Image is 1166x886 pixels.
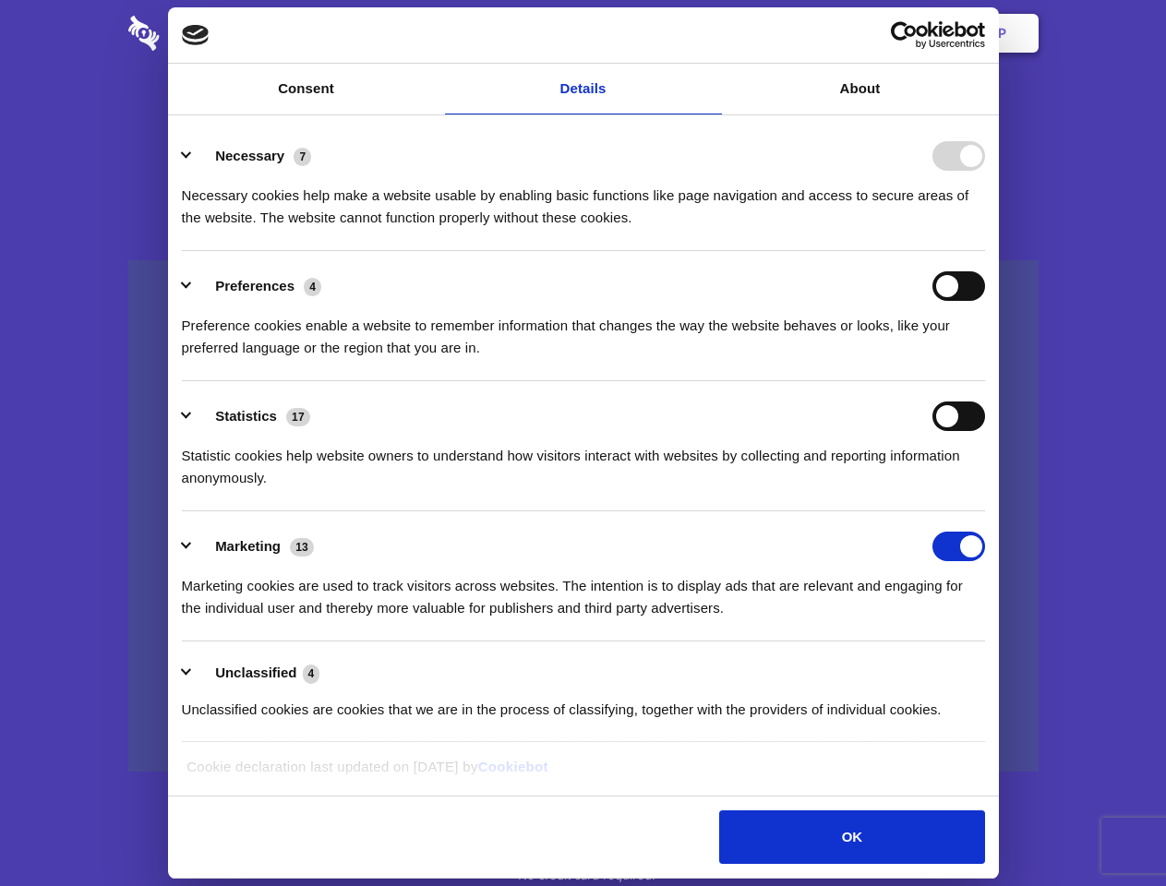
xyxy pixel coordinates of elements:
img: logo-wordmark-white-trans-d4663122ce5f474addd5e946df7df03e33cb6a1c49d2221995e7729f52c070b2.svg [128,16,286,51]
label: Statistics [215,408,277,424]
a: Contact [749,5,834,62]
a: Wistia video thumbnail [128,260,1039,772]
a: About [722,64,999,114]
span: 7 [294,148,311,166]
div: Statistic cookies help website owners to understand how visitors interact with websites by collec... [182,431,985,489]
button: OK [719,810,984,864]
label: Marketing [215,538,281,554]
div: Preference cookies enable a website to remember information that changes the way the website beha... [182,301,985,359]
div: Unclassified cookies are cookies that we are in the process of classifying, together with the pro... [182,685,985,721]
label: Preferences [215,278,295,293]
button: Statistics (17) [182,401,322,431]
button: Marketing (13) [182,532,326,561]
span: 13 [290,538,314,557]
div: Cookie declaration last updated on [DATE] by [173,756,993,792]
a: Consent [168,64,445,114]
button: Necessary (7) [182,141,323,171]
a: Usercentrics Cookiebot - opens in a new window [823,21,985,49]
iframe: Drift Widget Chat Controller [1074,794,1144,864]
div: Marketing cookies are used to track visitors across websites. The intention is to display ads tha... [182,561,985,619]
span: 4 [304,278,321,296]
a: Pricing [542,5,622,62]
button: Preferences (4) [182,271,333,301]
a: Details [445,64,722,114]
button: Unclassified (4) [182,662,331,685]
label: Necessary [215,148,284,163]
a: Cookiebot [478,759,548,774]
div: Necessary cookies help make a website usable by enabling basic functions like page navigation and... [182,171,985,229]
h1: Eliminate Slack Data Loss. [128,83,1039,150]
span: 17 [286,408,310,426]
span: 4 [303,664,320,683]
h4: Auto-redaction of sensitive data, encrypted data sharing and self-destructing private chats. Shar... [128,168,1039,229]
img: logo [182,25,210,45]
a: Login [837,5,918,62]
